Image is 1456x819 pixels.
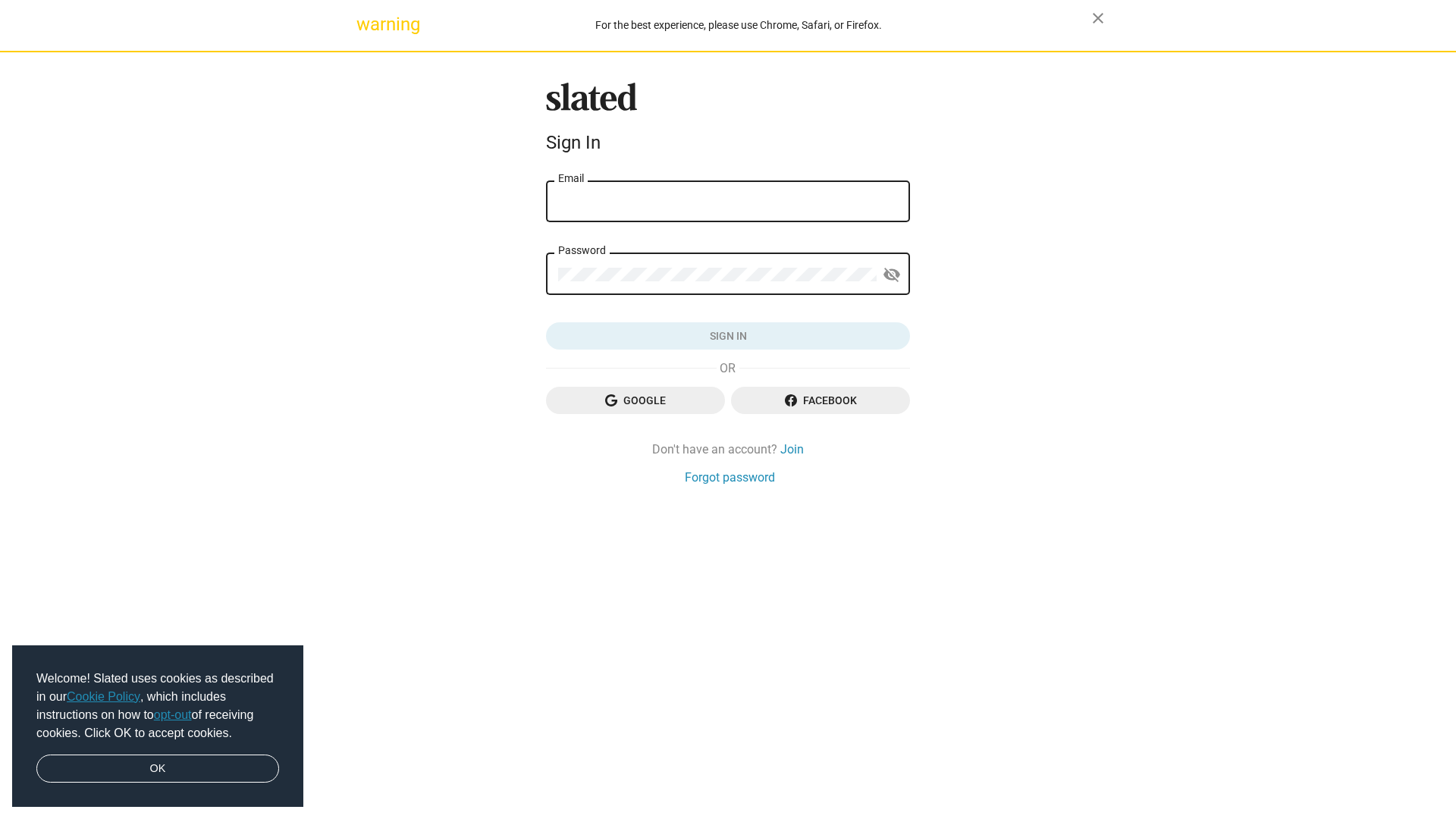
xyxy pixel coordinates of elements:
a: opt-out [154,708,192,721]
span: Facebook [743,387,898,414]
a: Join [780,441,804,457]
span: Google [558,387,713,414]
mat-icon: visibility_off [883,263,901,287]
div: For the best experience, please use Chrome, Safari, or Firefox. [385,15,1092,36]
div: Don't have an account? [546,441,910,457]
button: Facebook [731,387,910,414]
div: Sign In [546,132,910,153]
a: Cookie Policy [67,690,140,703]
div: cookieconsent [12,645,303,808]
sl-branding: Sign In [546,83,910,160]
mat-icon: close [1089,9,1107,27]
span: Welcome! Slated uses cookies as described in our , which includes instructions on how to of recei... [36,670,279,742]
button: Show password [877,260,907,290]
a: Forgot password [685,469,775,485]
a: dismiss cookie message [36,755,279,783]
button: Google [546,387,725,414]
mat-icon: warning [356,15,375,33]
